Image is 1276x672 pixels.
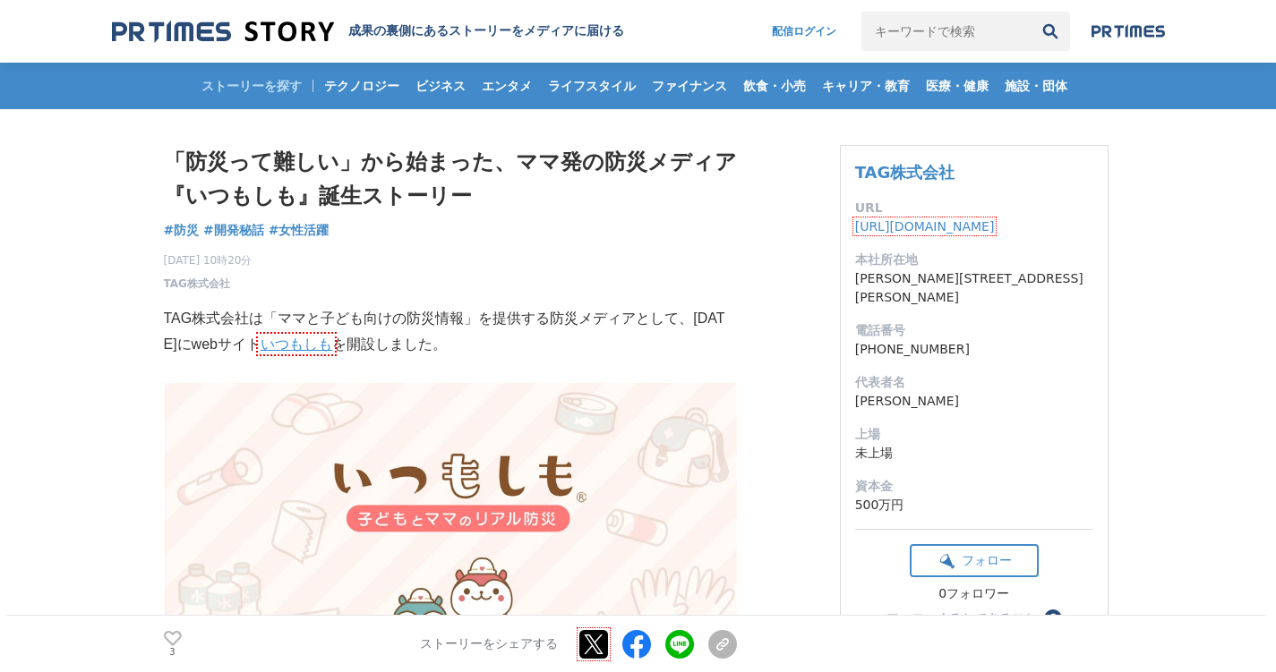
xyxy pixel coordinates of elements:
button: 検索 [1031,12,1070,51]
a: エンタメ [475,63,539,109]
a: 医療・健康 [919,63,996,109]
span: ファイナンス [645,78,734,94]
dt: 電話番号 [855,321,1093,340]
a: [URL][DOMAIN_NAME] [855,219,995,234]
dt: 本社所在地 [855,251,1093,269]
span: 飲食・小売 [736,78,813,94]
dt: URL [855,199,1093,217]
span: [DATE] 10時20分 [164,252,253,268]
div: フォローするとできること [886,612,1037,625]
a: ビジネス [408,63,473,109]
dd: 500万円 [855,496,1093,515]
a: TAG株式会社 [164,276,230,292]
a: ファイナンス [645,63,734,109]
p: 3 [164,648,182,657]
a: 配信ログイン [754,12,854,51]
span: テクノロジー [317,78,407,94]
h2: 成果の裏側にあるストーリーをメディアに届ける [348,23,624,39]
p: TAG株式会社は「ママと子ども向けの防災情報」を提供する防災メディアとして、[DATE]にwebサイト を開設しました。 [164,306,737,358]
dt: 代表者名 [855,373,1093,392]
input: キーワードで検索 [861,12,1031,51]
span: 施設・団体 [998,78,1075,94]
span: キャリア・教育 [815,78,917,94]
a: テクノロジー [317,63,407,109]
a: ライフスタイル [541,63,643,109]
span: エンタメ [475,78,539,94]
span: 医療・健康 [919,78,996,94]
span: ビジネス [408,78,473,94]
a: #女性活躍 [269,221,330,240]
img: prtimes [1092,24,1165,38]
span: #開発秘話 [203,222,264,238]
span: ライフスタイル [541,78,643,94]
a: 飲食・小売 [736,63,813,109]
dd: 未上場 [855,444,1093,463]
span: #女性活躍 [269,222,330,238]
button: フォロー [910,544,1039,577]
img: 成果の裏側にあるストーリーをメディアに届ける [112,20,334,44]
a: TAG株式会社 [855,163,955,182]
dt: 上場 [855,425,1093,444]
button: ？ [1044,609,1062,627]
div: 0フォロワー [910,586,1039,602]
span: ？ [1047,612,1059,625]
dt: 資本金 [855,477,1093,496]
dd: [PHONE_NUMBER] [855,340,1093,359]
p: ストーリーをシェアする [420,636,558,652]
a: #防災 [164,221,200,240]
a: 成果の裏側にあるストーリーをメディアに届ける 成果の裏側にあるストーリーをメディアに届ける [112,20,624,44]
span: #防災 [164,222,200,238]
a: キャリア・教育 [815,63,917,109]
dd: [PERSON_NAME] [855,392,1093,411]
a: いつもしも [261,336,332,352]
dd: [PERSON_NAME][STREET_ADDRESS][PERSON_NAME] [855,269,1093,307]
h1: 「防災って難しい」から始まった、ママ発の防災メディア『いつもしも』誕生ストーリー [164,145,737,214]
a: #開発秘話 [203,221,264,240]
a: 施設・団体 [998,63,1075,109]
